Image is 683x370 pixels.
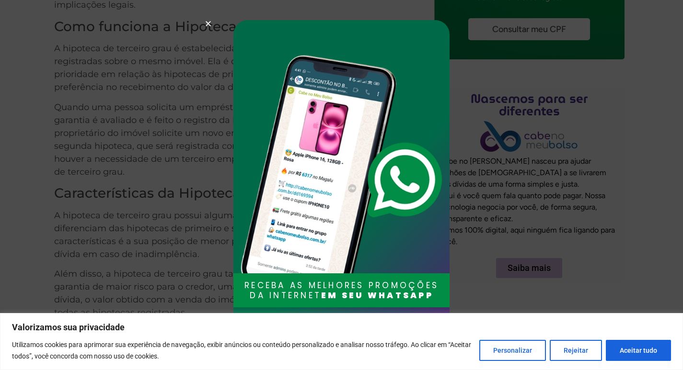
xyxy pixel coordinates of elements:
button: Personalizar [479,340,546,361]
p: Valorizamos sua privacidade [12,322,671,333]
b: EM SEU WHATSAPP [321,290,433,301]
p: Utilizamos cookies para aprimorar sua experiência de navegação, exibir anúncios ou conteúdo perso... [12,339,472,362]
a: Close [205,20,212,27]
button: Aceitar tudo [606,340,671,361]
h3: RECEBA AS MELHORES PROMOÇÕES DA INTERNET [238,280,445,300]
img: celular-oferta [238,39,445,320]
button: Rejeitar [550,340,602,361]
